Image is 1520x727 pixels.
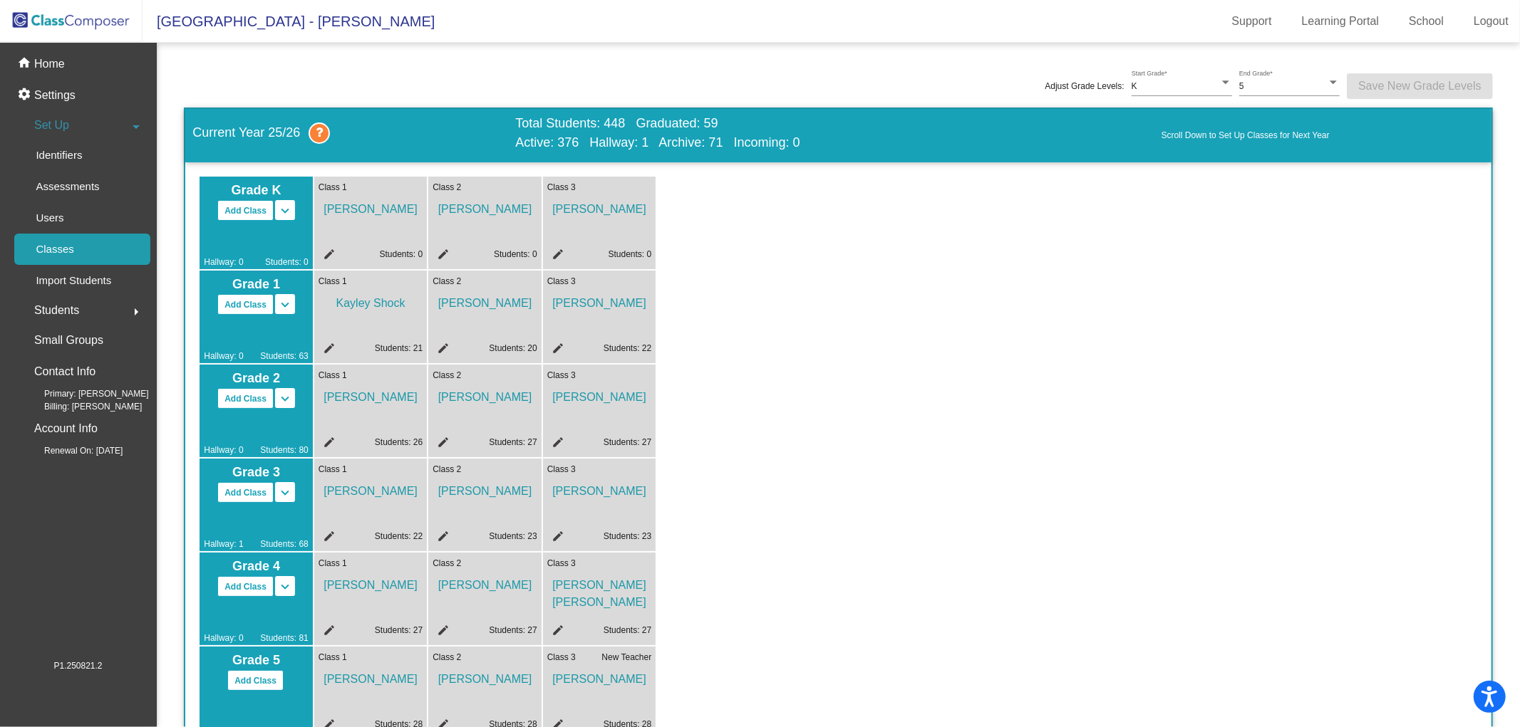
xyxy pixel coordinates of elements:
mat-icon: keyboard_arrow_down [276,484,294,501]
mat-icon: arrow_right [128,303,145,320]
span: [PERSON_NAME] [319,476,423,500]
span: K [1132,81,1137,91]
span: Students [34,300,79,320]
a: Students: 22 [375,531,423,541]
p: Contact Info [34,362,95,382]
span: 5 [1239,81,1244,91]
span: Students: 81 [260,632,308,644]
span: [PERSON_NAME] [433,570,537,594]
span: Save New Grade Levels [1358,80,1482,92]
span: [PERSON_NAME] [319,194,423,218]
span: Kayley Shock [319,288,423,312]
p: Account Info [34,419,98,439]
button: Add Class [227,670,284,691]
span: [PERSON_NAME] [433,382,537,406]
mat-icon: settings [17,87,34,104]
mat-icon: edit [433,248,450,265]
span: Students: 80 [260,444,308,456]
span: Grade 4 [204,557,309,576]
span: Class 2 [433,463,461,476]
span: Hallway: 0 [204,632,243,644]
span: [GEOGRAPHIC_DATA] - [PERSON_NAME] [143,10,435,33]
span: Class 1 [319,651,347,664]
span: Grade 3 [204,463,309,482]
span: Class 1 [319,557,347,570]
mat-icon: edit [433,530,450,547]
mat-icon: edit [433,342,450,359]
a: School [1397,10,1455,33]
span: Class 1 [319,369,347,382]
mat-icon: edit [547,530,564,547]
mat-icon: edit [547,436,564,453]
a: Learning Portal [1291,10,1391,33]
a: Students: 27 [489,437,537,447]
span: Total Students: 448 Graduated: 59 [515,116,800,132]
span: [PERSON_NAME] [319,382,423,406]
span: Students: 0 [265,256,309,268]
mat-icon: edit [319,530,336,547]
a: Students: 0 [609,249,652,259]
p: Small Groups [34,330,103,350]
mat-icon: keyboard_arrow_down [276,390,294,407]
mat-icon: edit [319,624,336,641]
span: Renewal On: [DATE] [21,444,123,457]
p: Classes [36,241,73,258]
p: Home [34,56,65,73]
span: Students: 68 [260,538,308,550]
span: [PERSON_NAME] [547,288,652,312]
mat-icon: edit [433,436,450,453]
p: Settings [34,87,76,104]
mat-icon: edit [319,342,336,359]
a: Students: 20 [489,343,537,353]
span: Grade K [204,181,309,200]
a: Students: 27 [604,625,651,635]
mat-icon: home [17,56,34,73]
a: Students: 22 [604,343,651,353]
mat-icon: edit [547,342,564,359]
a: Students: 0 [494,249,537,259]
span: Class 1 [319,181,347,194]
a: Logout [1462,10,1520,33]
span: [PERSON_NAME] [547,664,652,688]
mat-icon: edit [319,436,336,453]
span: Hallway: 1 [204,538,243,550]
span: Grade 5 [204,651,309,670]
span: Hallway: 0 [204,256,243,268]
span: Class 1 [319,463,347,476]
a: Students: 21 [375,343,423,353]
span: Class 3 [547,651,576,664]
span: [PERSON_NAME] [547,476,652,500]
span: [PERSON_NAME] [547,194,652,218]
button: Add Class [217,576,274,597]
span: [PERSON_NAME] [433,194,537,218]
button: Add Class [217,294,274,315]
span: Class 2 [433,651,461,664]
span: Hallway: 0 [204,350,243,362]
span: [PERSON_NAME] [547,382,652,406]
p: Assessments [36,178,99,195]
span: Primary: [PERSON_NAME] [21,387,149,400]
span: Class 3 [547,181,576,194]
mat-icon: keyboard_arrow_down [276,296,294,313]
a: Students: 27 [489,625,537,635]
span: Grade 1 [204,275,309,294]
span: [PERSON_NAME] [319,664,423,688]
mat-icon: arrow_drop_down [128,118,145,135]
span: Class 3 [547,463,576,476]
mat-icon: keyboard_arrow_down [276,578,294,595]
span: Class 2 [433,275,461,288]
span: [PERSON_NAME] [319,570,423,594]
span: [PERSON_NAME] [433,664,537,688]
span: Billing: [PERSON_NAME] [21,400,142,413]
a: Students: 27 [604,437,651,447]
span: Class 2 [433,181,461,194]
a: Students: 0 [380,249,423,259]
span: [PERSON_NAME] [433,288,537,312]
span: Grade 2 [204,369,309,388]
span: [PERSON_NAME] [PERSON_NAME] [547,570,652,611]
span: New Teacher [601,651,651,664]
p: Users [36,209,63,226]
span: Class 1 [319,275,347,288]
span: Class 2 [433,369,461,382]
span: [PERSON_NAME] [433,476,537,500]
